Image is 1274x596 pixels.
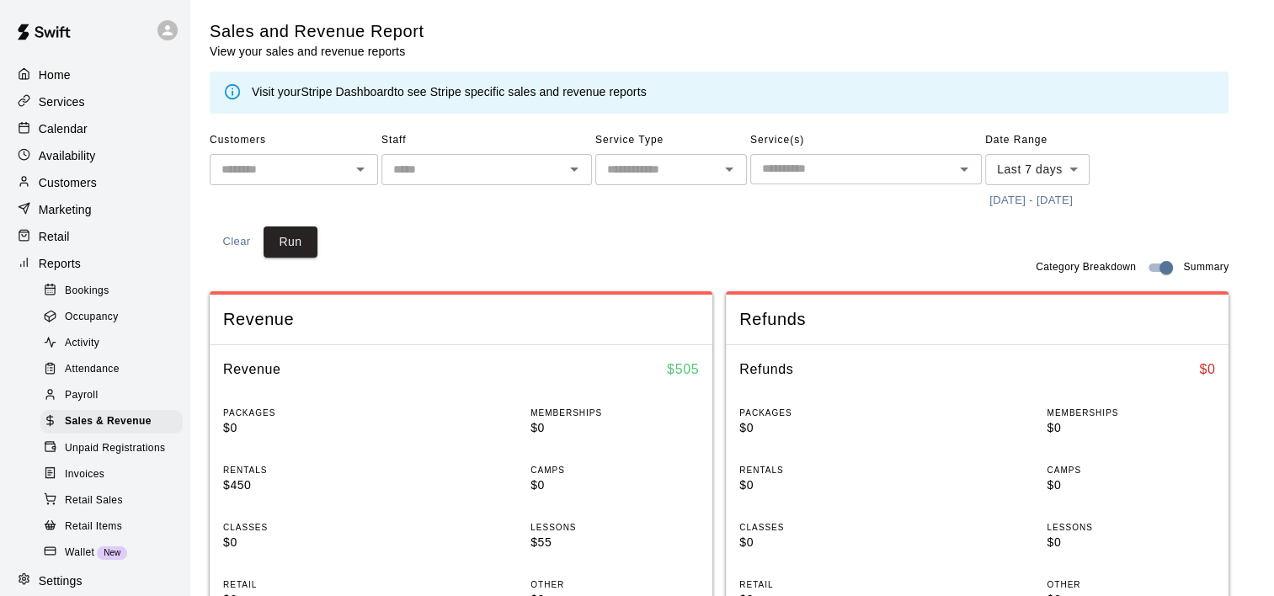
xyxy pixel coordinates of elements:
[65,309,119,326] span: Occupancy
[1199,359,1215,380] h6: $ 0
[65,387,98,404] span: Payroll
[13,116,176,141] a: Calendar
[39,120,88,137] p: Calendar
[97,548,127,557] span: New
[40,358,183,381] div: Attendance
[40,383,189,409] a: Payroll
[530,407,699,419] p: MEMBERSHIPS
[1036,259,1136,276] span: Category Breakdown
[223,419,392,437] p: $0
[223,578,392,591] p: RETAIL
[210,226,264,258] button: Clear
[40,541,183,565] div: WalletNew
[1183,259,1229,276] span: Summary
[39,147,96,164] p: Availability
[40,437,183,460] div: Unpaid Registrations
[1047,534,1215,551] p: $0
[750,127,982,154] span: Service(s)
[13,568,176,593] a: Settings
[39,255,81,272] p: Reports
[210,43,424,60] p: View your sales and revenue reports
[301,85,394,98] a: Stripe Dashboard
[65,413,152,430] span: Sales & Revenue
[39,201,92,218] p: Marketing
[223,308,699,331] span: Revenue
[381,127,592,154] span: Staff
[349,157,372,181] button: Open
[40,304,189,330] a: Occupancy
[530,521,699,534] p: LESSONS
[40,515,183,539] div: Retail Items
[1047,578,1215,591] p: OTHER
[13,62,176,88] a: Home
[65,545,94,561] span: Wallet
[739,534,908,551] p: $0
[210,20,424,43] h5: Sales and Revenue Report
[264,226,317,258] button: Run
[39,228,70,245] p: Retail
[65,361,120,378] span: Attendance
[40,278,189,304] a: Bookings
[40,332,183,355] div: Activity
[739,578,908,591] p: RETAIL
[13,251,176,276] a: Reports
[739,359,793,380] h6: Refunds
[739,476,908,494] p: $0
[40,540,189,566] a: WalletNew
[40,331,189,357] a: Activity
[65,492,123,509] span: Retail Sales
[223,464,392,476] p: RENTALS
[562,157,586,181] button: Open
[252,83,647,102] div: Visit your to see Stripe specific sales and revenue reports
[1047,476,1215,494] p: $0
[13,197,176,222] a: Marketing
[530,476,699,494] p: $0
[1047,521,1215,534] p: LESSONS
[667,359,699,380] h6: $ 505
[40,357,189,383] a: Attendance
[530,578,699,591] p: OTHER
[39,93,85,110] p: Services
[40,435,189,461] a: Unpaid Registrations
[40,463,183,487] div: Invoices
[65,335,99,352] span: Activity
[65,519,122,535] span: Retail Items
[985,188,1077,214] button: [DATE] - [DATE]
[223,521,392,534] p: CLASSES
[65,283,109,300] span: Bookings
[39,174,97,191] p: Customers
[40,306,183,329] div: Occupancy
[39,67,71,83] p: Home
[65,466,104,483] span: Invoices
[223,534,392,551] p: $0
[40,461,189,487] a: Invoices
[40,487,189,514] a: Retail Sales
[1047,419,1215,437] p: $0
[40,279,183,303] div: Bookings
[13,143,176,168] a: Availability
[39,572,83,589] p: Settings
[40,409,189,435] a: Sales & Revenue
[985,154,1090,185] div: Last 7 days
[223,476,392,494] p: $450
[1047,464,1215,476] p: CAMPS
[13,89,176,114] a: Services
[40,489,183,513] div: Retail Sales
[985,127,1133,154] span: Date Range
[13,170,176,195] a: Customers
[952,157,976,181] button: Open
[739,407,908,419] p: PACKAGES
[739,308,1215,331] span: Refunds
[739,419,908,437] p: $0
[40,514,189,540] a: Retail Items
[739,464,908,476] p: RENTALS
[65,440,165,457] span: Unpaid Registrations
[13,224,176,249] div: Retail
[210,127,378,154] span: Customers
[717,157,741,181] button: Open
[530,419,699,437] p: $0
